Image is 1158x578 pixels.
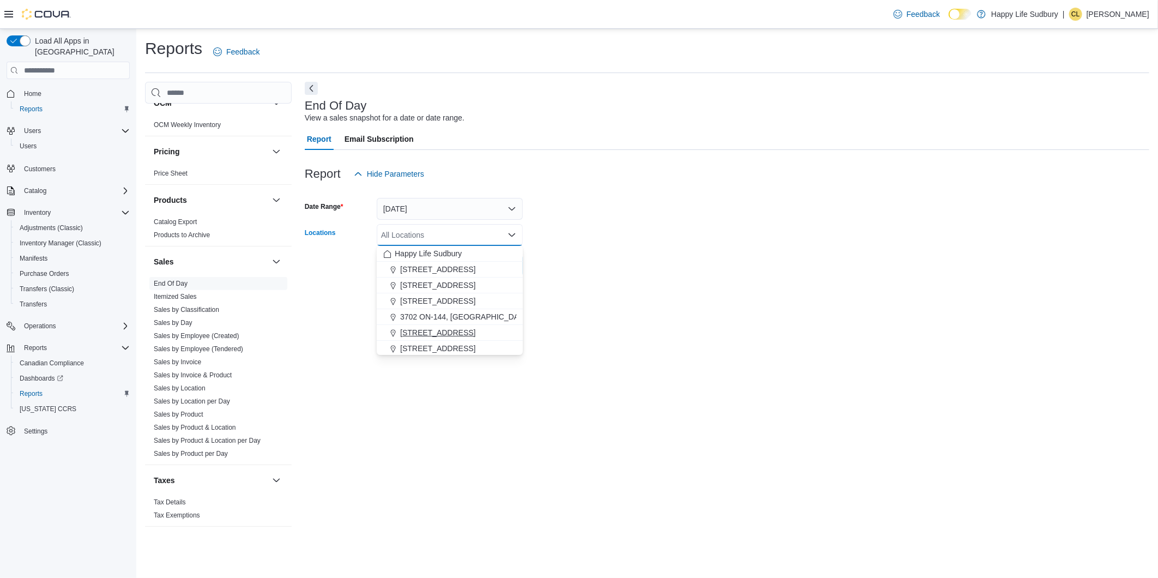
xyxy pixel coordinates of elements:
[154,305,219,314] span: Sales by Classification
[20,206,130,219] span: Inventory
[20,424,130,438] span: Settings
[20,206,55,219] button: Inventory
[15,103,130,116] span: Reports
[145,277,292,465] div: Sales
[24,165,56,173] span: Customers
[1063,8,1065,21] p: |
[15,103,47,116] a: Reports
[154,256,174,267] h3: Sales
[154,511,200,520] span: Tax Exemptions
[15,267,74,280] a: Purchase Orders
[154,195,187,206] h3: Products
[154,293,197,300] a: Itemized Sales
[20,285,74,293] span: Transfers (Classic)
[377,198,523,220] button: [DATE]
[154,195,268,206] button: Products
[154,146,268,157] button: Pricing
[154,231,210,239] a: Products to Archive
[11,251,134,266] button: Manifests
[20,254,47,263] span: Manifests
[154,292,197,301] span: Itemized Sales
[11,281,134,297] button: Transfers (Classic)
[20,320,130,333] span: Operations
[20,269,69,278] span: Purchase Orders
[154,280,188,287] a: End Of Day
[20,239,101,248] span: Inventory Manager (Classic)
[154,146,179,157] h3: Pricing
[1087,8,1149,21] p: [PERSON_NAME]
[377,293,523,309] button: [STREET_ADDRESS]
[22,9,71,20] img: Cova
[154,256,268,267] button: Sales
[145,496,292,526] div: Taxes
[907,9,940,20] span: Feedback
[15,387,130,400] span: Reports
[270,145,283,158] button: Pricing
[949,9,972,20] input: Dark Mode
[20,162,60,176] a: Customers
[31,35,130,57] span: Load All Apps in [GEOGRAPHIC_DATA]
[15,140,41,153] a: Users
[154,423,236,432] span: Sales by Product & Location
[15,221,87,234] a: Adjustments (Classic)
[270,474,283,487] button: Taxes
[15,298,130,311] span: Transfers
[11,266,134,281] button: Purchase Orders
[154,371,232,379] a: Sales by Invoice & Product
[11,139,134,154] button: Users
[24,344,47,352] span: Reports
[377,246,523,262] button: Happy Life Sudbury
[20,374,63,383] span: Dashboards
[11,236,134,251] button: Inventory Manager (Classic)
[270,194,283,207] button: Products
[24,127,41,135] span: Users
[154,169,188,178] span: Price Sheet
[154,306,219,314] a: Sales by Classification
[145,215,292,246] div: Products
[154,511,200,519] a: Tax Exemptions
[1069,8,1082,21] div: Carrington LeBlanc-Nelson
[154,121,221,129] a: OCM Weekly Inventory
[20,359,84,368] span: Canadian Compliance
[508,231,516,239] button: Close list of options
[377,325,523,341] button: [STREET_ADDRESS]
[2,318,134,334] button: Operations
[15,357,130,370] span: Canadian Compliance
[889,3,944,25] a: Feedback
[11,386,134,401] button: Reports
[307,128,331,150] span: Report
[2,183,134,198] button: Catalog
[154,449,228,458] span: Sales by Product per Day
[154,475,268,486] button: Taxes
[15,140,130,153] span: Users
[270,255,283,268] button: Sales
[154,318,192,327] span: Sales by Day
[15,267,130,280] span: Purchase Orders
[377,246,523,372] div: Choose from the following options
[15,252,130,265] span: Manifests
[20,124,45,137] button: Users
[154,332,239,340] a: Sales by Employee (Created)
[154,319,192,327] a: Sales by Day
[226,46,260,57] span: Feedback
[345,128,414,150] span: Email Subscription
[11,220,134,236] button: Adjustments (Classic)
[400,264,475,275] span: [STREET_ADDRESS]
[154,345,243,353] a: Sales by Employee (Tendered)
[154,121,221,129] span: OCM Weekly Inventory
[154,358,201,366] a: Sales by Invoice
[154,498,186,506] a: Tax Details
[20,320,61,333] button: Operations
[24,186,46,195] span: Catalog
[154,475,175,486] h3: Taxes
[154,410,203,419] span: Sales by Product
[20,142,37,150] span: Users
[377,262,523,278] button: [STREET_ADDRESS]
[145,118,292,136] div: OCM
[11,297,134,312] button: Transfers
[305,82,318,95] button: Next
[154,397,230,406] span: Sales by Location per Day
[20,161,130,175] span: Customers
